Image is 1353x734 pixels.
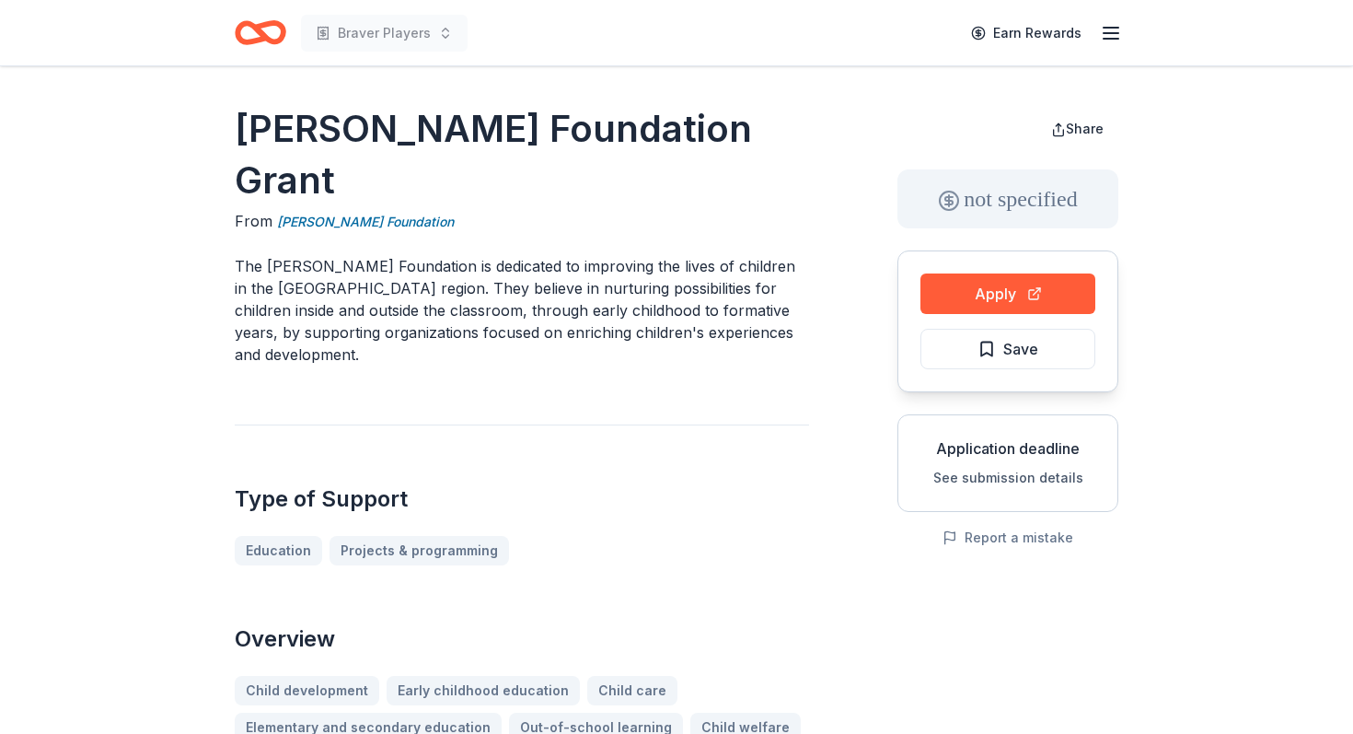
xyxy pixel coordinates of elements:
a: Projects & programming [330,536,509,565]
p: The [PERSON_NAME] Foundation is dedicated to improving the lives of children in the [GEOGRAPHIC_D... [235,255,809,366]
span: Braver Players [338,22,431,44]
button: Save [920,329,1095,369]
span: Share [1066,121,1104,136]
button: Report a mistake [942,527,1073,549]
div: Application deadline [913,437,1103,460]
button: Share [1036,111,1118,147]
h1: [PERSON_NAME] Foundation Grant [235,103,809,206]
button: See submission details [933,467,1083,489]
div: not specified [897,169,1118,228]
div: From [235,210,809,233]
span: Save [1003,337,1038,361]
h2: Overview [235,624,809,654]
a: Education [235,536,322,565]
a: Home [235,11,286,54]
button: Apply [920,274,1095,314]
a: [PERSON_NAME] Foundation [277,211,454,233]
h2: Type of Support [235,484,809,514]
a: Earn Rewards [960,17,1093,50]
button: Braver Players [301,15,468,52]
